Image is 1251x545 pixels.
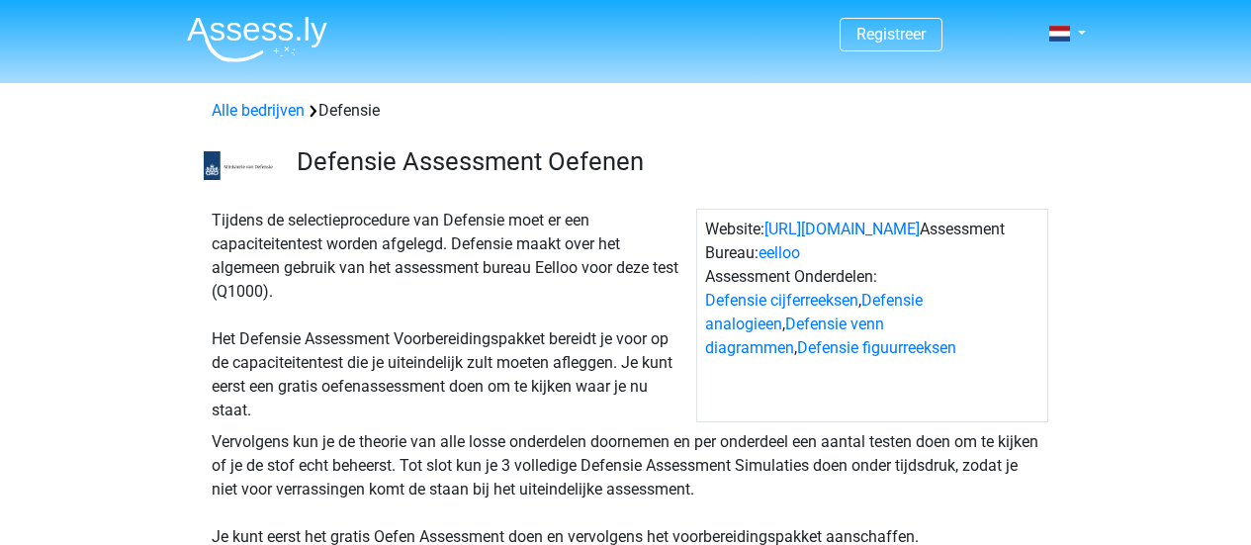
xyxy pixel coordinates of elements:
a: Alle bedrijven [212,101,305,120]
div: Tijdens de selectieprocedure van Defensie moet er een capaciteitentest worden afgelegd. Defensie ... [204,209,696,422]
a: Defensie cijferreeksen [705,291,858,310]
img: Assessly [187,16,327,62]
a: eelloo [759,243,800,262]
a: Defensie figuurreeksen [797,338,956,357]
a: [URL][DOMAIN_NAME] [764,220,920,238]
h3: Defensie Assessment Oefenen [297,146,1033,177]
div: Website: Assessment Bureau: Assessment Onderdelen: , , , [696,209,1048,422]
a: Registreer [856,25,926,44]
a: Defensie venn diagrammen [705,315,884,357]
a: Defensie analogieen [705,291,923,333]
div: Defensie [204,99,1048,123]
